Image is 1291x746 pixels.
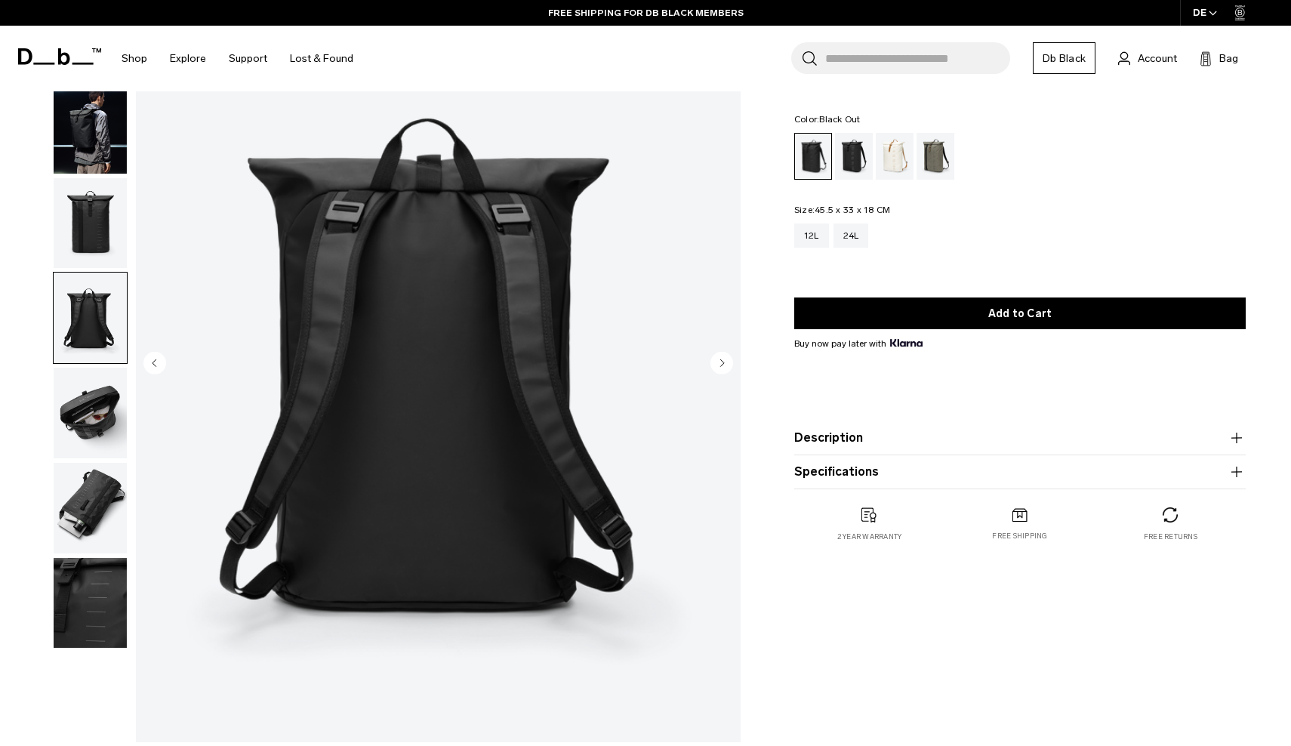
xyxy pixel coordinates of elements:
a: Black Out [794,133,832,180]
a: 24L [833,223,869,248]
a: Account [1118,49,1177,67]
button: Essential Backpack 24L Black Out [53,462,128,554]
img: Essential Backpack 24L Black Out [54,368,127,458]
span: Buy now pay later with [794,337,923,350]
p: 2 year warranty [837,532,902,542]
button: Essential Backpack 24L Black Out [53,177,128,270]
button: Bag [1200,49,1238,67]
img: Essential Backpack 24L Black Out [54,178,127,269]
span: Bag [1219,51,1238,66]
button: Specifications [794,463,1246,481]
button: Essential Backpack 24L Black Out [53,557,128,649]
img: {"height" => 20, "alt" => "Klarna"} [890,339,923,347]
a: Db Black [1033,42,1095,74]
nav: Main Navigation [110,26,365,91]
button: Essential Backpack 24L Black Out [53,367,128,459]
a: Support [229,32,267,85]
button: Add to Cart [794,297,1246,329]
button: Essential Backpack 24L Black Out [53,82,128,174]
p: Free returns [1144,532,1197,542]
span: Black Out [819,114,860,125]
img: Essential Backpack 24L Black Out [54,273,127,363]
a: Lost & Found [290,32,353,85]
a: Shop [122,32,147,85]
span: Account [1138,51,1177,66]
legend: Color: [794,115,861,124]
button: Previous slide [143,352,166,378]
a: Charcoal Grey [835,133,873,180]
a: 12L [794,223,829,248]
legend: Size: [794,205,891,214]
img: Essential Backpack 24L Black Out [54,463,127,553]
a: Forest Green [917,133,954,180]
button: Description [794,429,1246,447]
a: Explore [170,32,206,85]
a: FREE SHIPPING FOR DB BLACK MEMBERS [548,6,744,20]
img: Essential Backpack 24L Black Out [54,558,127,649]
span: 45.5 x 33 x 18 CM [815,205,890,215]
a: Oatmilk [876,133,914,180]
button: Next slide [710,352,733,378]
p: Free shipping [992,531,1047,541]
img: Essential Backpack 24L Black Out [54,83,127,174]
button: Essential Backpack 24L Black Out [53,272,128,364]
